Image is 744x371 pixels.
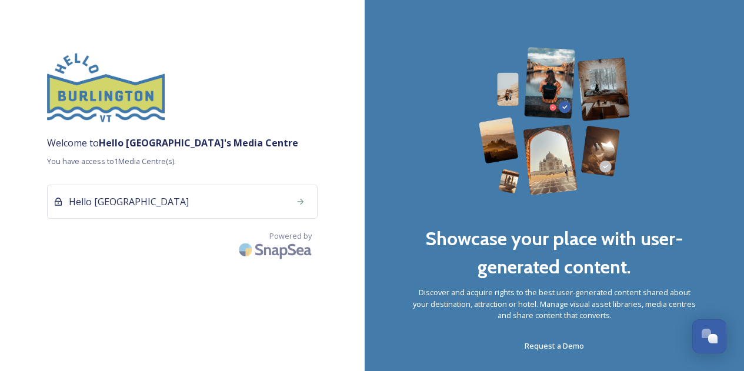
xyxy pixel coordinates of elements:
img: Hello-Burlington.jpg [47,47,165,130]
h2: Showcase your place with user-generated content. [412,225,697,281]
span: Hello [GEOGRAPHIC_DATA] [69,195,189,209]
span: Powered by [269,230,312,242]
span: You have access to 1 Media Centre(s). [47,156,318,167]
button: Open Chat [692,319,726,353]
span: Request a Demo [525,340,584,351]
span: Discover and acquire rights to the best user-generated content shared about your destination, att... [412,287,697,321]
span: Welcome to [47,136,318,150]
img: SnapSea Logo [235,236,318,263]
a: Hello [GEOGRAPHIC_DATA] [47,185,318,225]
strong: Hello [GEOGRAPHIC_DATA] 's Media Centre [99,136,298,149]
a: Request a Demo [525,339,584,353]
img: 63b42ca75bacad526042e722_Group%20154-p-800.png [479,47,630,195]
